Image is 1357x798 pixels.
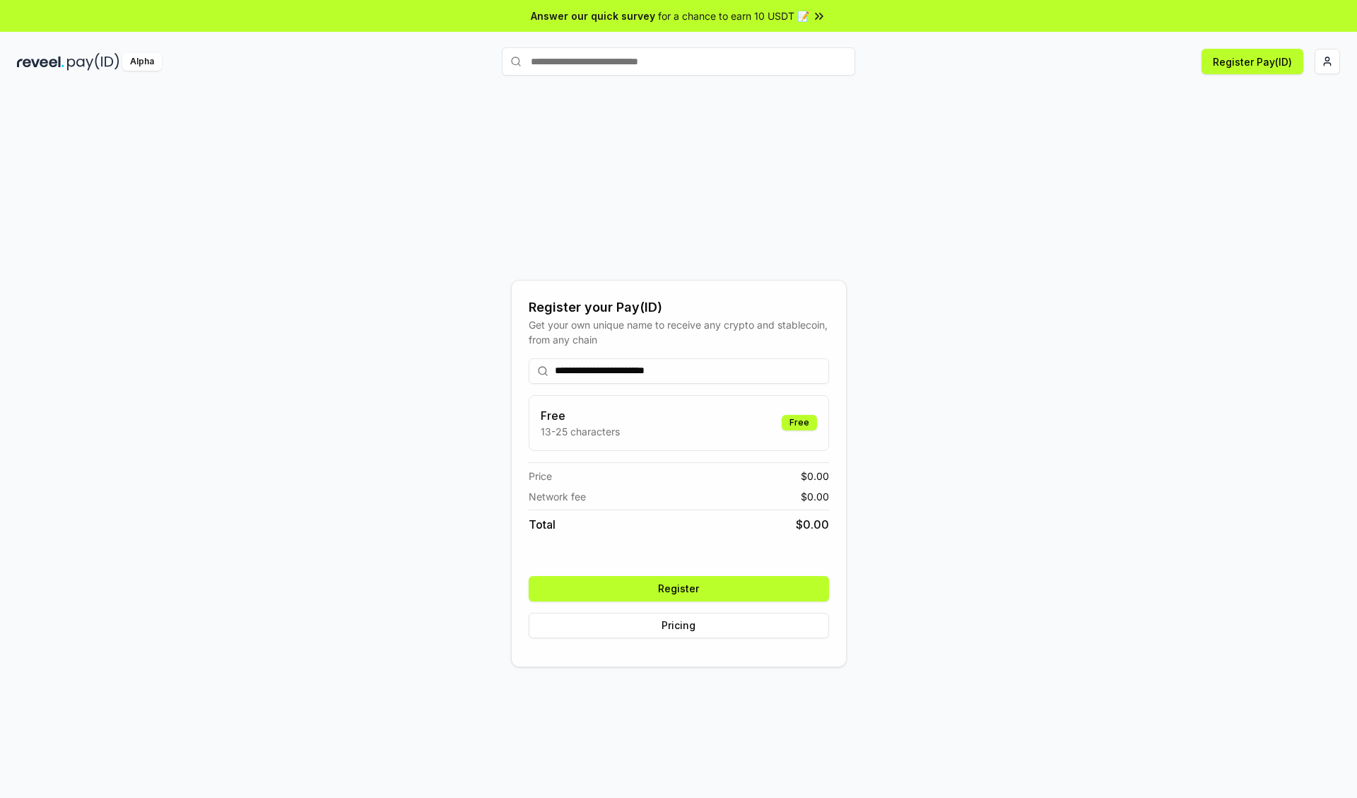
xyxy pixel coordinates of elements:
[796,516,829,533] span: $ 0.00
[1202,49,1303,74] button: Register Pay(ID)
[541,424,620,439] p: 13-25 characters
[658,8,809,23] span: for a chance to earn 10 USDT 📝
[801,489,829,504] span: $ 0.00
[782,415,817,430] div: Free
[529,469,552,483] span: Price
[17,53,64,71] img: reveel_dark
[529,298,829,317] div: Register your Pay(ID)
[529,489,586,504] span: Network fee
[541,407,620,424] h3: Free
[801,469,829,483] span: $ 0.00
[531,8,655,23] span: Answer our quick survey
[122,53,162,71] div: Alpha
[67,53,119,71] img: pay_id
[529,613,829,638] button: Pricing
[529,317,829,347] div: Get your own unique name to receive any crypto and stablecoin, from any chain
[529,516,556,533] span: Total
[529,576,829,602] button: Register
